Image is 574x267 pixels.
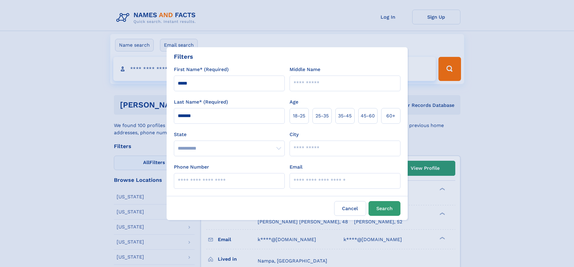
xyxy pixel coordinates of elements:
[174,98,228,106] label: Last Name* (Required)
[361,112,375,120] span: 45‑60
[174,52,193,61] div: Filters
[334,201,366,216] label: Cancel
[174,131,285,138] label: State
[338,112,352,120] span: 35‑45
[369,201,400,216] button: Search
[293,112,305,120] span: 18‑25
[290,163,303,171] label: Email
[290,98,298,106] label: Age
[386,112,395,120] span: 60+
[315,112,329,120] span: 25‑35
[174,163,209,171] label: Phone Number
[290,131,299,138] label: City
[174,66,229,73] label: First Name* (Required)
[290,66,320,73] label: Middle Name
